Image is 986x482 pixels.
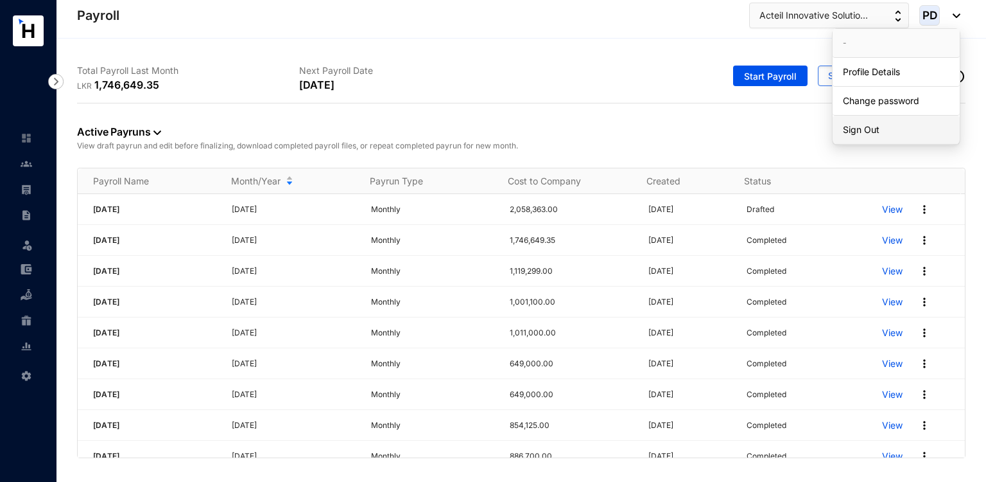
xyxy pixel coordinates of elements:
[10,308,41,334] li: Gratuity
[510,326,633,339] p: 1,011,000.00
[759,8,868,22] span: Acteil Innovative Solutio...
[510,234,633,247] p: 1,746,649.35
[94,77,159,93] p: 1,746,649.35
[77,80,94,93] p: LKR
[747,326,786,339] p: Completed
[354,168,492,194] th: Payrun Type
[510,296,633,308] p: 1,001,100.00
[232,450,355,463] p: [DATE]
[882,296,903,308] p: View
[918,388,931,401] img: more.27664ee4a8faa814348e188645a3c1fc.svg
[10,334,41,359] li: Reports
[371,419,494,432] p: Monthly
[895,10,901,22] img: up-down-arrow.74152d26bf9780fbf563ca9c90304185.svg
[93,420,119,430] span: [DATE]
[648,265,731,278] p: [DATE]
[10,151,41,177] li: Contacts
[882,450,903,463] a: View
[231,175,281,188] span: Month/Year
[818,66,940,86] button: Start Payroll Using CSV
[747,450,786,463] p: Completed
[232,203,355,216] p: [DATE]
[747,296,786,308] p: Completed
[828,69,930,82] span: Start Payroll Using CSV
[918,296,931,308] img: more.27664ee4a8faa814348e188645a3c1fc.svg
[21,132,32,144] img: home-unselected.a29eae3204392db15eaf.svg
[93,328,119,337] span: [DATE]
[21,370,32,382] img: settings-unselected.1febfda315e6e19643a1.svg
[747,265,786,278] p: Completed
[510,203,633,216] p: 2,058,363.00
[21,238,33,251] img: leave-unselected.2934df6273408c3f84d9.svg
[371,265,494,278] p: Monthly
[510,388,633,401] p: 649,000.00
[648,296,731,308] p: [DATE]
[749,3,909,28] button: Acteil Innovative Solutio...
[21,289,32,301] img: loan-unselected.d74d20a04637f2d15ab5.svg
[371,326,494,339] p: Monthly
[882,234,903,247] p: View
[21,315,32,326] img: gratuity-unselected.a8c340787eea3cf492d7.svg
[371,203,494,216] p: Monthly
[299,77,334,93] p: [DATE]
[492,168,630,194] th: Cost to Company
[747,234,786,247] p: Completed
[648,203,731,216] p: [DATE]
[744,70,797,83] span: Start Payroll
[10,202,41,228] li: Contracts
[299,64,521,77] p: Next Payroll Date
[882,419,903,432] a: View
[747,203,774,216] p: Drafted
[93,359,119,368] span: [DATE]
[918,450,931,463] img: more.27664ee4a8faa814348e188645a3c1fc.svg
[93,389,119,399] span: [DATE]
[648,234,731,247] p: [DATE]
[918,419,931,432] img: more.27664ee4a8faa814348e188645a3c1fc.svg
[232,234,355,247] p: [DATE]
[232,419,355,432] p: [DATE]
[232,326,355,339] p: [DATE]
[77,139,965,152] p: View draft payrun and edit before finalizing, download completed payroll files, or repeat complet...
[510,450,633,463] p: 886,700.00
[882,357,903,370] p: View
[510,419,633,432] p: 854,125.00
[371,234,494,247] p: Monthly
[21,158,32,170] img: people-unselected.118708e94b43a90eceab.svg
[882,265,903,278] p: View
[371,450,494,463] p: Monthly
[648,419,731,432] p: [DATE]
[232,388,355,401] p: [DATE]
[10,125,41,151] li: Home
[747,357,786,370] p: Completed
[648,326,731,339] p: [DATE]
[93,266,119,276] span: [DATE]
[918,203,931,216] img: more.27664ee4a8faa814348e188645a3c1fc.svg
[882,388,903,401] a: View
[77,125,161,138] a: Active Payruns
[648,450,731,463] p: [DATE]
[232,265,355,278] p: [DATE]
[510,357,633,370] p: 649,000.00
[21,263,32,275] img: expense-unselected.2edcf0507c847f3e9e96.svg
[371,357,494,370] p: Monthly
[93,451,119,461] span: [DATE]
[77,6,119,24] p: Payroll
[631,168,729,194] th: Created
[882,326,903,339] a: View
[922,10,937,21] span: PD
[648,357,731,370] p: [DATE]
[946,13,960,18] img: dropdown-black.8e83cc76930a90b1a4fdb6d089b7bf3a.svg
[371,296,494,308] p: Monthly
[843,37,949,49] p: -
[153,130,161,135] img: dropdown-black.8e83cc76930a90b1a4fdb6d089b7bf3a.svg
[882,203,903,216] a: View
[10,256,41,282] li: Expenses
[93,297,119,307] span: [DATE]
[232,357,355,370] p: [DATE]
[648,388,731,401] p: [DATE]
[21,341,32,352] img: report-unselected.e6a6b4230fc7da01f883.svg
[371,388,494,401] p: Monthly
[747,388,786,401] p: Completed
[918,265,931,278] img: more.27664ee4a8faa814348e188645a3c1fc.svg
